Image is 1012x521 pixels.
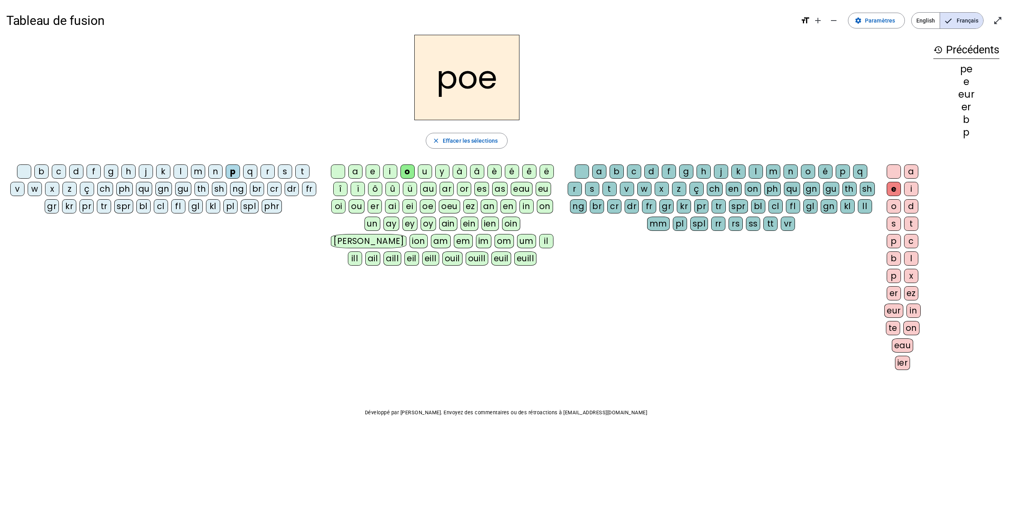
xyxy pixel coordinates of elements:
[933,128,999,137] div: p
[208,164,223,179] div: n
[45,182,59,196] div: x
[904,234,918,248] div: c
[813,16,823,25] mat-icon: add
[262,199,282,213] div: phr
[421,217,436,231] div: oy
[155,182,172,196] div: gn
[505,164,519,179] div: é
[810,13,826,28] button: Augmenter la taille de la police
[250,182,264,196] div: br
[933,90,999,99] div: eur
[904,182,918,196] div: i
[6,408,1006,417] p: Développé par [PERSON_NAME]. Envoyez des commentaires ou des rétroactions à [EMAIL_ADDRESS][DOMAI...
[887,217,901,231] div: s
[28,182,42,196] div: w
[620,182,634,196] div: v
[590,199,604,213] div: br
[194,182,209,196] div: th
[784,164,798,179] div: n
[136,182,152,196] div: qu
[884,304,903,318] div: eur
[487,164,502,179] div: è
[349,199,364,213] div: ou
[383,164,397,179] div: i
[803,182,820,196] div: gn
[414,35,519,120] h2: poe
[672,182,686,196] div: z
[912,13,940,28] span: English
[114,199,133,213] div: spr
[97,182,113,196] div: ch
[821,199,837,213] div: gn
[331,199,346,213] div: oi
[481,217,499,231] div: ien
[940,13,983,28] span: Français
[540,164,554,179] div: ë
[368,199,382,213] div: er
[711,217,725,231] div: rr
[6,8,794,33] h1: Tableau de fusion
[492,182,508,196] div: as
[351,182,365,196] div: ï
[677,199,691,213] div: kr
[766,164,780,179] div: m
[860,182,875,196] div: sh
[993,16,1003,25] mat-icon: open_in_full
[212,182,227,196] div: sh
[690,217,708,231] div: spl
[781,217,795,231] div: vr
[80,182,94,196] div: ç
[904,251,918,266] div: l
[536,182,551,196] div: eu
[366,164,380,179] div: e
[435,164,449,179] div: y
[537,199,553,213] div: on
[230,182,247,196] div: ng
[764,182,781,196] div: ph
[726,182,742,196] div: en
[400,164,415,179] div: o
[568,182,582,196] div: r
[368,182,382,196] div: ô
[933,115,999,125] div: b
[491,251,511,266] div: euil
[933,41,999,59] h3: Précédents
[34,164,49,179] div: b
[154,199,168,213] div: cl
[836,164,850,179] div: p
[385,199,399,213] div: ai
[731,164,746,179] div: k
[431,234,451,248] div: am
[865,16,895,25] span: Paramètres
[278,164,292,179] div: s
[887,251,901,266] div: b
[383,217,399,231] div: ay
[729,199,748,213] div: spr
[500,199,516,213] div: en
[519,199,534,213] div: in
[763,217,778,231] div: tt
[933,64,999,74] div: pe
[904,269,918,283] div: x
[121,164,136,179] div: h
[592,164,606,179] div: a
[174,164,188,179] div: l
[659,199,674,213] div: gr
[385,182,400,196] div: û
[502,217,520,231] div: oin
[443,136,498,145] span: Effacer les sélections
[662,164,676,179] div: f
[933,45,943,55] mat-icon: history
[751,199,765,213] div: bl
[440,182,454,196] div: ar
[746,217,760,231] div: ss
[858,199,872,213] div: ll
[803,199,818,213] div: gl
[466,251,488,266] div: ouill
[673,217,687,231] div: pl
[463,199,478,213] div: ez
[655,182,669,196] div: x
[714,164,728,179] div: j
[749,164,763,179] div: l
[887,269,901,283] div: p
